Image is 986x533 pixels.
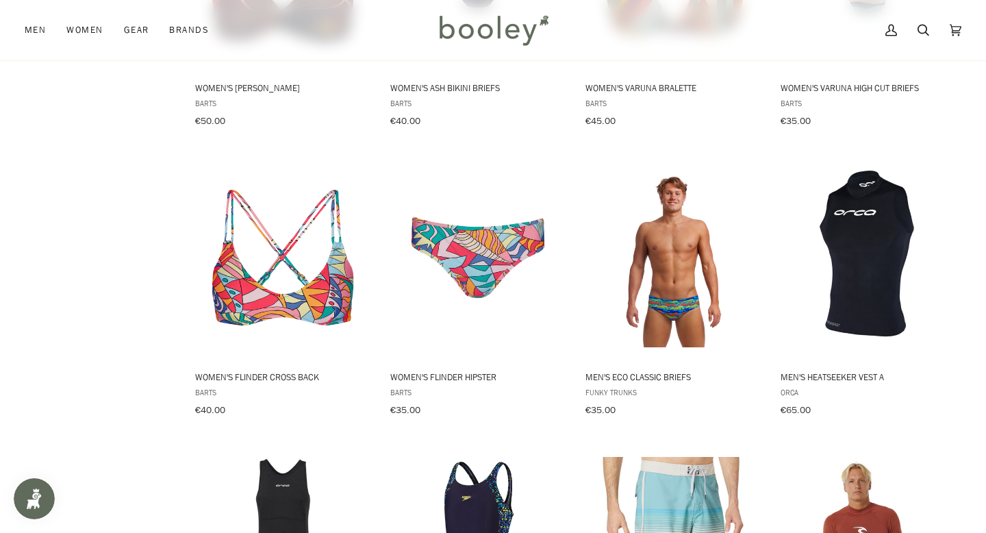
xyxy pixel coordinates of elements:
[195,82,370,94] span: Women's [PERSON_NAME]
[390,371,566,383] span: Women's Flinder Hipster
[390,97,566,109] span: Barts
[195,404,225,417] span: €40.00
[781,82,956,94] span: Women's Varuna High Cut Briefs
[583,168,763,347] img: Funky Trunks Men's Classic Briefs Eco No Cheating - Booley Galway
[25,23,46,37] span: Men
[781,371,956,383] span: Men's Heatseeker Vest A
[195,371,370,383] span: Women's Flinder Cross Back
[169,23,209,37] span: Brands
[585,371,761,383] span: Men's Eco Classic Briefs
[195,97,370,109] span: Barts
[585,114,616,127] span: €45.00
[779,155,958,421] a: Men's Heatseeker Vest A
[585,386,761,398] span: Funky Trunks
[388,155,568,421] a: Women's Flinder Hipster
[390,82,566,94] span: Women's Ash Bikini Briefs
[195,114,225,127] span: €50.00
[583,155,763,421] a: Men's Eco Classic Briefs
[390,404,420,417] span: €35.00
[779,168,958,347] img: Orca Men's Heatseeker Vest A Black - Booley Galway
[781,404,811,417] span: €65.00
[193,168,372,347] img: Barts Women's Flinder Cross Back Green - Booley Galway
[195,386,370,398] span: Barts
[390,386,566,398] span: Barts
[388,168,568,347] img: Barts Women's Flinder Hipster Green - Booley Galway
[124,23,149,37] span: Gear
[390,114,420,127] span: €40.00
[433,10,553,50] img: Booley
[585,97,761,109] span: Barts
[585,404,616,417] span: €35.00
[781,386,956,398] span: Orca
[14,478,55,519] iframe: Button to open loyalty program pop-up
[781,114,811,127] span: €35.00
[66,23,103,37] span: Women
[193,155,372,421] a: Women's Flinder Cross Back
[781,97,956,109] span: Barts
[585,82,761,94] span: Women's Varuna Bralette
